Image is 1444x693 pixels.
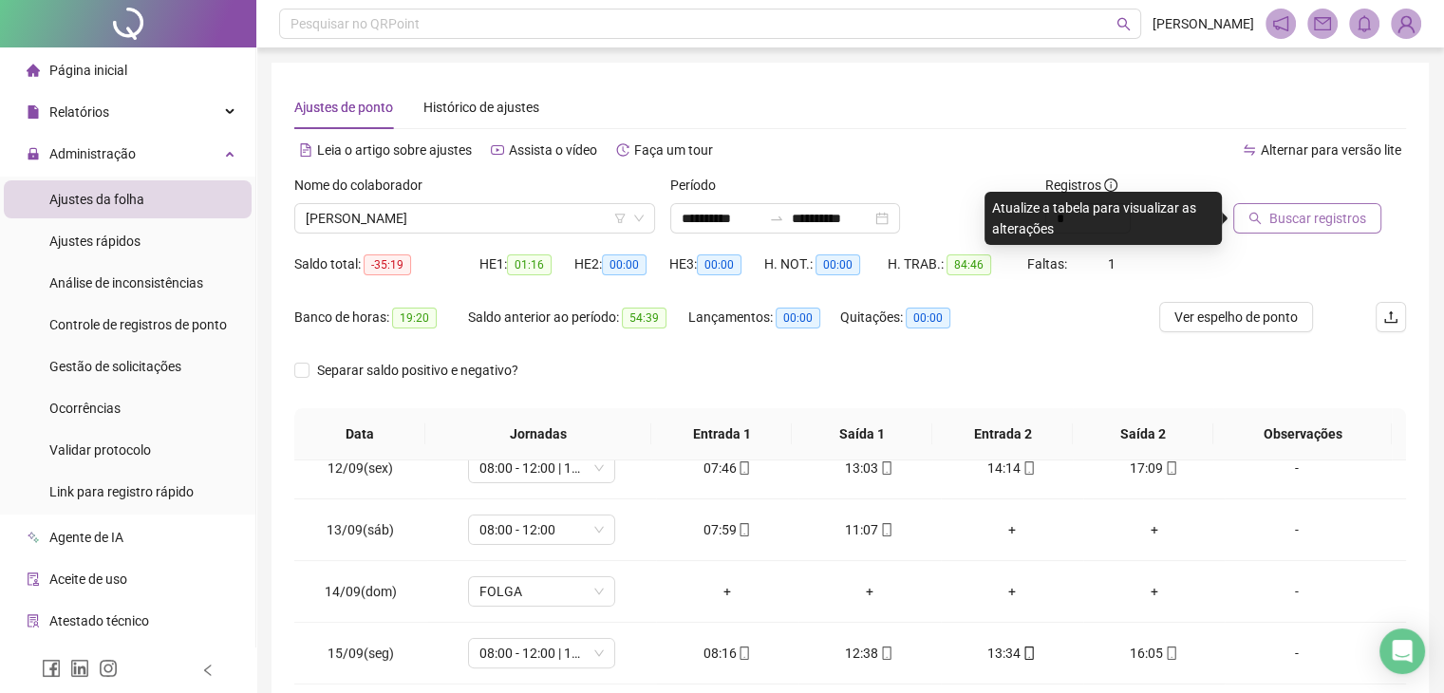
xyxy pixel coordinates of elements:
span: history [616,143,629,157]
div: HE 2: [574,253,669,275]
span: bell [1356,15,1373,32]
span: mobile [1163,461,1178,475]
span: 08:00 - 12:00 | 13:00 - 17:00 [479,454,604,482]
span: Buscar registros [1269,208,1366,229]
span: Página inicial [49,63,127,78]
span: upload [1383,309,1398,325]
th: Saída 1 [792,408,932,460]
span: solution [27,614,40,627]
span: Ver espelho de ponto [1174,307,1298,328]
div: Banco de horas: [294,307,468,328]
div: + [1098,581,1210,602]
span: Ajustes de ponto [294,100,393,115]
span: 14/09(dom) [325,584,397,599]
div: 14:14 [956,458,1068,478]
div: 11:07 [814,519,926,540]
span: 84:46 [947,254,991,275]
div: HE 1: [479,253,574,275]
div: - [1240,643,1352,664]
th: Observações [1213,408,1392,460]
span: Leia o artigo sobre ajustes [317,142,472,158]
span: filter [614,213,626,224]
div: 17:09 [1098,458,1210,478]
span: 08:00 - 12:00 | 13:00 - 17:00 [479,639,604,667]
div: Lançamentos: [688,307,840,328]
div: + [1098,519,1210,540]
span: Faltas: [1027,256,1070,272]
span: Administração [49,146,136,161]
div: 16:05 [1098,643,1210,664]
span: mobile [736,646,751,660]
div: Atualize a tabela para visualizar as alterações [985,192,1222,245]
div: Open Intercom Messenger [1379,628,1425,674]
span: mobile [1021,646,1036,660]
span: mobile [1163,646,1178,660]
div: H. NOT.: [764,253,888,275]
div: - [1240,458,1352,478]
span: Aceite de uso [49,571,127,587]
div: 07:59 [671,519,783,540]
span: Atestado técnico [49,613,149,628]
span: Alternar para versão lite [1261,142,1401,158]
span: Validar protocolo [49,442,151,458]
span: mobile [878,461,893,475]
span: Ocorrências [49,401,121,416]
span: 00:00 [906,308,950,328]
span: down [633,213,645,224]
span: 54:39 [622,308,666,328]
th: Entrada 1 [651,408,792,460]
span: home [27,64,40,77]
div: HE 3: [669,253,764,275]
span: file [27,105,40,119]
span: -35:19 [364,254,411,275]
button: Ver espelho de ponto [1159,302,1313,332]
span: swap [1243,143,1256,157]
span: 00:00 [776,308,820,328]
div: 13:03 [814,458,926,478]
span: Assista o vídeo [509,142,597,158]
span: Agente de IA [49,530,123,545]
span: mobile [736,461,751,475]
label: Nome do colaborador [294,175,435,196]
img: 85827 [1392,9,1420,38]
div: + [671,581,783,602]
span: 00:00 [697,254,741,275]
div: - [1240,519,1352,540]
span: lock [27,147,40,160]
span: notification [1272,15,1289,32]
span: Ajustes rápidos [49,234,141,249]
span: search [1248,212,1262,225]
div: Saldo anterior ao período: [468,307,688,328]
span: ERASMO CARLOS SILVA [306,204,644,233]
span: mobile [1021,461,1036,475]
div: H. TRAB.: [888,253,1026,275]
span: 00:00 [602,254,647,275]
div: + [814,581,926,602]
span: 13/09(sáb) [327,522,394,537]
div: + [956,581,1068,602]
div: Saldo total: [294,253,479,275]
span: 00:00 [816,254,860,275]
span: info-circle [1104,178,1117,192]
span: Link para registro rápido [49,484,194,499]
th: Saída 2 [1073,408,1213,460]
th: Data [294,408,425,460]
button: Buscar registros [1233,203,1381,234]
span: [PERSON_NAME] [1153,13,1254,34]
span: audit [27,572,40,586]
span: Relatórios [49,104,109,120]
span: mobile [878,646,893,660]
span: facebook [42,659,61,678]
div: - [1240,581,1352,602]
span: mobile [736,523,751,536]
label: Período [670,175,728,196]
span: 1 [1108,256,1116,272]
div: + [956,519,1068,540]
span: 01:16 [507,254,552,275]
th: Entrada 2 [932,408,1073,460]
span: file-text [299,143,312,157]
span: 19:20 [392,308,437,328]
th: Jornadas [425,408,651,460]
span: 15/09(seg) [328,646,394,661]
div: 12:38 [814,643,926,664]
